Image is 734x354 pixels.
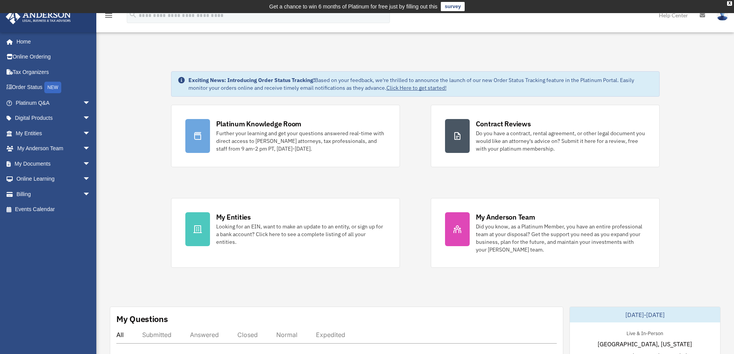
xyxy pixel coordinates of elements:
[171,198,400,268] a: My Entities Looking for an EIN, want to make an update to an entity, or sign up for a bank accoun...
[216,223,386,246] div: Looking for an EIN, want to make an update to an entity, or sign up for a bank account? Click her...
[5,49,102,65] a: Online Ordering
[83,171,98,187] span: arrow_drop_down
[171,105,400,167] a: Platinum Knowledge Room Further your learning and get your questions answered real-time with dire...
[83,111,98,126] span: arrow_drop_down
[237,331,258,339] div: Closed
[5,171,102,187] a: Online Learningarrow_drop_down
[188,76,653,92] div: Based on your feedback, we're thrilled to announce the launch of our new Order Status Tracking fe...
[5,64,102,80] a: Tax Organizers
[717,10,728,21] img: User Pic
[216,119,302,129] div: Platinum Knowledge Room
[116,313,168,325] div: My Questions
[269,2,438,11] div: Get a chance to win 6 months of Platinum for free just by filling out this
[44,82,61,93] div: NEW
[5,126,102,141] a: My Entitiesarrow_drop_down
[216,212,251,222] div: My Entities
[727,1,732,6] div: close
[386,84,447,91] a: Click Here to get started!
[476,119,531,129] div: Contract Reviews
[188,77,315,84] strong: Exciting News: Introducing Order Status Tracking!
[142,331,171,339] div: Submitted
[276,331,297,339] div: Normal
[5,141,102,156] a: My Anderson Teamarrow_drop_down
[104,11,113,20] i: menu
[5,111,102,126] a: Digital Productsarrow_drop_down
[104,13,113,20] a: menu
[476,212,535,222] div: My Anderson Team
[431,198,660,268] a: My Anderson Team Did you know, as a Platinum Member, you have an entire professional team at your...
[83,95,98,111] span: arrow_drop_down
[83,126,98,141] span: arrow_drop_down
[190,331,219,339] div: Answered
[5,34,98,49] a: Home
[5,156,102,171] a: My Documentsarrow_drop_down
[3,9,73,24] img: Anderson Advisors Platinum Portal
[5,95,102,111] a: Platinum Q&Aarrow_drop_down
[620,329,669,337] div: Live & In-Person
[83,156,98,172] span: arrow_drop_down
[598,339,692,349] span: [GEOGRAPHIC_DATA], [US_STATE]
[316,331,345,339] div: Expedited
[5,202,102,217] a: Events Calendar
[476,223,645,253] div: Did you know, as a Platinum Member, you have an entire professional team at your disposal? Get th...
[83,186,98,202] span: arrow_drop_down
[476,129,645,153] div: Do you have a contract, rental agreement, or other legal document you would like an attorney's ad...
[83,141,98,157] span: arrow_drop_down
[5,186,102,202] a: Billingarrow_drop_down
[116,331,124,339] div: All
[129,10,137,19] i: search
[570,307,720,322] div: [DATE]-[DATE]
[216,129,386,153] div: Further your learning and get your questions answered real-time with direct access to [PERSON_NAM...
[5,80,102,96] a: Order StatusNEW
[441,2,465,11] a: survey
[431,105,660,167] a: Contract Reviews Do you have a contract, rental agreement, or other legal document you would like...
